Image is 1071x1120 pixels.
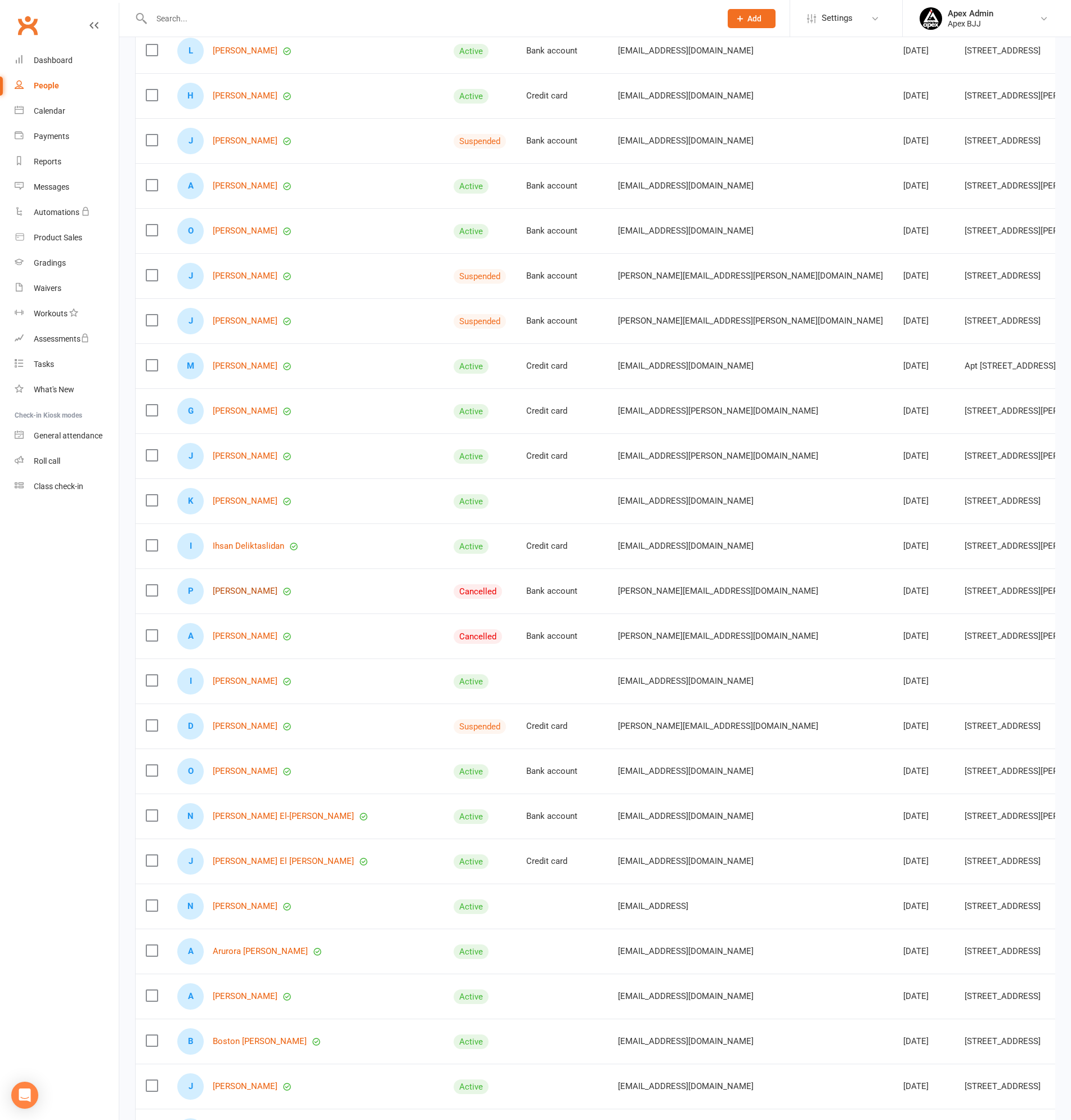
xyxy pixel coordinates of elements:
[177,803,204,830] div: Noah
[15,474,119,499] a: Class kiosk mode
[618,580,818,602] span: [PERSON_NAME][EMAIL_ADDRESS][DOMAIN_NAME]
[903,902,944,911] div: [DATE]
[526,631,598,641] div: Bank account
[177,38,204,64] div: Luke
[34,334,89,343] div: Assessments
[177,263,204,289] div: James Angelo
[34,233,82,242] div: Product Sales
[177,308,204,334] div: Julius Joseph
[903,451,944,461] div: [DATE]
[15,423,119,449] a: General attendance kiosk mode
[454,674,489,689] div: Active
[213,1082,277,1091] a: [PERSON_NAME]
[15,301,119,326] a: Workouts
[618,670,754,692] span: [EMAIL_ADDRESS][DOMAIN_NAME]
[454,494,489,509] div: Active
[213,496,277,506] a: [PERSON_NAME]
[454,584,502,599] div: Cancelled
[526,271,598,281] div: Bank account
[454,314,506,329] div: Suspended
[618,715,818,737] span: [PERSON_NAME][EMAIL_ADDRESS][DOMAIN_NAME]
[15,149,119,174] a: Reports
[15,352,119,377] a: Tasks
[177,1073,204,1100] div: Jahara
[903,586,944,596] div: [DATE]
[15,326,119,352] a: Assessments
[177,398,204,424] div: George
[15,124,119,149] a: Payments
[34,56,73,65] div: Dashboard
[213,451,277,461] a: [PERSON_NAME]
[454,269,506,284] div: Suspended
[903,1082,944,1091] div: [DATE]
[34,106,65,115] div: Calendar
[618,535,754,557] span: [EMAIL_ADDRESS][DOMAIN_NAME]
[213,91,277,101] a: [PERSON_NAME]
[34,132,69,141] div: Payments
[526,451,598,461] div: Credit card
[728,9,776,28] button: Add
[454,719,506,734] div: Suspended
[15,98,119,124] a: Calendar
[34,284,61,293] div: Waivers
[903,1037,944,1046] div: [DATE]
[526,136,598,146] div: Bank account
[213,722,277,731] a: [PERSON_NAME]
[903,496,944,506] div: [DATE]
[526,857,598,866] div: Credit card
[454,359,489,374] div: Active
[903,992,944,1001] div: [DATE]
[618,760,754,782] span: [EMAIL_ADDRESS][DOMAIN_NAME]
[526,226,598,236] div: Bank account
[177,938,204,965] div: Arurora
[618,355,754,377] span: [EMAIL_ADDRESS][DOMAIN_NAME]
[15,225,119,250] a: Product Sales
[34,385,74,394] div: What's New
[920,7,942,30] img: thumb_image1745496852.png
[903,406,944,416] div: [DATE]
[34,360,54,369] div: Tasks
[454,179,489,194] div: Active
[903,91,944,101] div: [DATE]
[177,353,204,379] div: Mohamed
[34,431,102,440] div: General attendance
[213,586,277,596] a: [PERSON_NAME]
[177,893,204,920] div: Noah
[177,128,204,154] div: Justin
[618,490,754,512] span: [EMAIL_ADDRESS][DOMAIN_NAME]
[213,677,277,686] a: [PERSON_NAME]
[618,310,883,331] span: [PERSON_NAME][EMAIL_ADDRESS][PERSON_NAME][DOMAIN_NAME]
[903,226,944,236] div: [DATE]
[213,46,277,56] a: [PERSON_NAME]
[454,944,489,959] div: Active
[903,767,944,776] div: [DATE]
[454,989,489,1004] div: Active
[454,1079,489,1094] div: Active
[903,361,944,371] div: [DATE]
[903,541,944,551] div: [DATE]
[618,265,883,286] span: [PERSON_NAME][EMAIL_ADDRESS][PERSON_NAME][DOMAIN_NAME]
[903,46,944,56] div: [DATE]
[618,850,754,872] span: [EMAIL_ADDRESS][DOMAIN_NAME]
[177,443,204,469] div: Jordyn
[618,1031,754,1052] span: [EMAIL_ADDRESS][DOMAIN_NAME]
[213,947,308,956] a: Arurora [PERSON_NAME]
[526,722,598,731] div: Credit card
[15,449,119,474] a: Roll call
[903,857,944,866] div: [DATE]
[618,895,688,917] span: [EMAIL_ADDRESS]
[15,174,119,200] a: Messages
[34,182,69,191] div: Messages
[454,404,489,419] div: Active
[454,44,489,59] div: Active
[618,1076,754,1097] span: [EMAIL_ADDRESS][DOMAIN_NAME]
[177,578,204,604] div: Pranavi
[618,175,754,196] span: [EMAIL_ADDRESS][DOMAIN_NAME]
[15,377,119,402] a: What's New
[213,767,277,776] a: [PERSON_NAME]
[454,539,489,554] div: Active
[177,668,204,695] div: Isaiah
[213,857,354,866] a: [PERSON_NAME] El [PERSON_NAME]
[618,400,818,422] span: [EMAIL_ADDRESS][PERSON_NAME][DOMAIN_NAME]
[34,258,66,267] div: Gradings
